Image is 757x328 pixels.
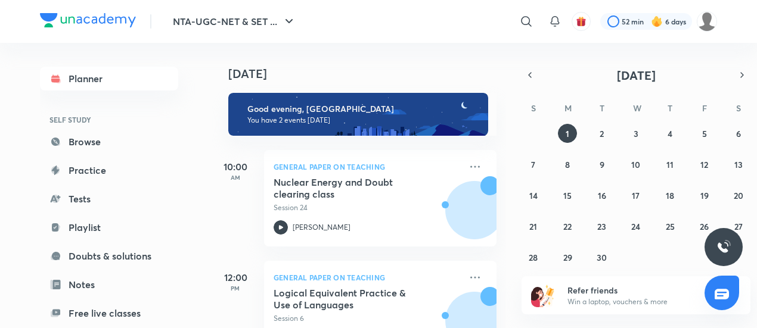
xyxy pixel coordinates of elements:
button: September 24, 2025 [626,217,646,236]
abbr: September 17, 2025 [632,190,640,201]
img: Baani khurana [697,11,717,32]
abbr: September 13, 2025 [734,159,743,170]
img: Company Logo [40,13,136,27]
abbr: Tuesday [600,102,604,114]
a: Free live classes [40,301,178,325]
abbr: September 1, 2025 [566,128,569,139]
button: September 5, 2025 [695,124,714,143]
abbr: September 6, 2025 [736,128,741,139]
abbr: September 26, 2025 [700,221,709,232]
h5: 12:00 [212,270,259,285]
button: September 3, 2025 [626,124,646,143]
a: Practice [40,158,178,182]
button: [DATE] [538,67,734,83]
a: Company Logo [40,13,136,30]
abbr: September 15, 2025 [563,190,572,201]
abbr: September 14, 2025 [529,190,538,201]
abbr: September 27, 2025 [734,221,743,232]
button: September 20, 2025 [729,186,748,205]
abbr: September 23, 2025 [597,221,606,232]
button: September 2, 2025 [592,124,612,143]
p: General Paper on Teaching [274,270,461,285]
p: You have 2 events [DATE] [247,115,477,125]
button: September 15, 2025 [558,186,577,205]
button: September 6, 2025 [729,124,748,143]
button: September 4, 2025 [660,124,680,143]
img: referral [531,283,555,307]
abbr: September 10, 2025 [631,159,640,170]
button: September 14, 2025 [524,186,543,205]
a: Playlist [40,215,178,239]
button: September 18, 2025 [660,186,680,205]
h5: Nuclear Energy and Doubt clearing class [274,176,422,200]
button: September 11, 2025 [660,155,680,174]
img: evening [228,93,488,136]
button: September 29, 2025 [558,248,577,267]
button: September 13, 2025 [729,155,748,174]
abbr: September 5, 2025 [702,128,707,139]
abbr: September 29, 2025 [563,252,572,263]
button: September 8, 2025 [558,155,577,174]
abbr: September 18, 2025 [666,190,674,201]
abbr: September 24, 2025 [631,221,640,232]
button: September 30, 2025 [592,248,612,267]
span: [DATE] [617,67,656,83]
button: September 28, 2025 [524,248,543,267]
abbr: September 11, 2025 [666,159,674,170]
img: ttu [716,240,731,254]
abbr: September 20, 2025 [734,190,743,201]
a: Planner [40,67,178,90]
button: September 1, 2025 [558,124,577,143]
h6: SELF STUDY [40,110,178,130]
abbr: Thursday [668,102,672,114]
h6: Good evening, [GEOGRAPHIC_DATA] [247,104,477,114]
button: September 12, 2025 [695,155,714,174]
abbr: September 25, 2025 [666,221,675,232]
a: Browse [40,130,178,154]
a: Tests [40,187,178,211]
button: September 19, 2025 [695,186,714,205]
button: September 7, 2025 [524,155,543,174]
p: [PERSON_NAME] [293,222,350,233]
abbr: September 28, 2025 [529,252,538,263]
abbr: September 2, 2025 [600,128,604,139]
abbr: September 21, 2025 [529,221,537,232]
abbr: September 8, 2025 [565,159,570,170]
abbr: Sunday [531,102,536,114]
abbr: Friday [702,102,707,114]
button: avatar [572,12,591,31]
button: September 10, 2025 [626,155,646,174]
img: streak [651,15,663,27]
button: September 21, 2025 [524,217,543,236]
a: Notes [40,273,178,296]
abbr: Wednesday [633,102,641,114]
p: PM [212,285,259,292]
p: Win a laptop, vouchers & more [567,296,714,307]
abbr: September 7, 2025 [531,159,535,170]
p: General Paper on Teaching [274,160,461,174]
button: September 17, 2025 [626,186,646,205]
abbr: September 30, 2025 [597,252,607,263]
img: Avatar [446,188,503,245]
p: Session 24 [274,202,461,213]
abbr: September 19, 2025 [700,190,709,201]
h5: Logical Equivalent Practice & Use of Languages [274,287,422,311]
button: September 22, 2025 [558,217,577,236]
abbr: September 3, 2025 [634,128,638,139]
h4: [DATE] [228,67,508,81]
h5: 10:00 [212,160,259,174]
abbr: September 9, 2025 [600,159,604,170]
button: September 9, 2025 [592,155,612,174]
button: September 16, 2025 [592,186,612,205]
button: NTA-UGC-NET & SET ... [166,10,303,33]
abbr: September 4, 2025 [668,128,672,139]
button: September 26, 2025 [695,217,714,236]
p: Session 6 [274,313,461,324]
abbr: September 16, 2025 [598,190,606,201]
abbr: Monday [564,102,572,114]
abbr: September 22, 2025 [563,221,572,232]
h6: Refer friends [567,284,714,296]
p: AM [212,174,259,181]
a: Doubts & solutions [40,244,178,268]
button: September 23, 2025 [592,217,612,236]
